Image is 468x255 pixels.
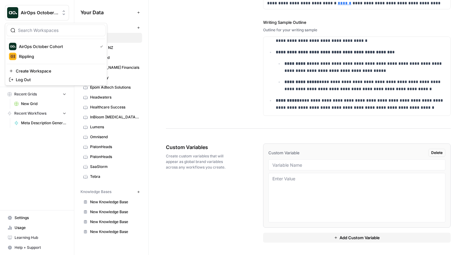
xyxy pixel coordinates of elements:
[90,209,139,215] span: New Knowledge Base
[15,225,66,231] span: Usage
[80,43,142,53] a: Ally Skills NZ
[80,197,142,207] a: New Knowledge Base
[428,149,445,157] button: Delete
[90,104,139,110] span: Healthcare Success
[16,68,101,74] span: Create Workspace
[80,53,142,63] a: Assembled
[5,109,69,118] button: Recent Workflows
[14,91,37,97] span: Recent Grids
[80,112,142,122] a: InBloom [MEDICAL_DATA] Services
[90,35,139,41] span: AirOps
[5,223,69,233] a: Usage
[80,9,135,16] span: Your Data
[166,153,228,170] span: Create custom variables that will appear as global brand variables across any workflows you create.
[11,99,69,109] a: New Grid
[80,82,142,92] a: Epom Adtech Solutions
[80,227,142,237] a: New Knowledge Base
[80,189,111,195] span: Knowledge Bases
[90,95,139,100] span: Headwaters
[90,55,139,60] span: Assembled
[90,174,139,179] span: Tebra
[263,27,451,33] div: Outline for your writing sample
[5,243,69,253] button: Help + Support
[9,43,16,50] img: AirOps October Cohort Logo
[6,75,106,84] a: Log Out
[263,233,451,243] button: Add Custom Variable
[7,7,18,18] img: AirOps October Cohort Logo
[80,162,142,172] a: SaaStorm
[90,75,139,80] span: CookUnity
[80,172,142,182] a: Tebra
[80,33,142,43] a: AirOps
[268,150,300,156] span: Custom Variable
[14,111,46,116] span: Recent Workflows
[21,101,66,107] span: New Grid
[15,245,66,250] span: Help + Support
[90,219,139,225] span: New Knowledge Base
[80,207,142,217] a: New Knowledge Base
[340,235,380,241] span: Add Custom Variable
[11,118,69,128] a: Meta Description Generator ([PERSON_NAME])
[9,53,16,60] img: Rippling Logo
[166,143,228,151] span: Custom Variables
[263,19,451,25] label: Writing Sample Outline
[90,124,139,130] span: Lumens
[19,43,95,50] span: AirOps October Cohort
[21,10,58,16] span: AirOps October Cohort
[431,150,443,156] span: Delete
[21,120,66,126] span: Meta Description Generator ([PERSON_NAME])
[90,114,139,120] span: InBloom [MEDICAL_DATA] Services
[80,92,142,102] a: Headwaters
[80,152,142,162] a: PistonHeads
[90,85,139,90] span: Epom Adtech Solutions
[90,199,139,205] span: New Knowledge Base
[90,134,139,140] span: Omnisend
[5,233,69,243] a: Learning Hub
[5,90,69,99] button: Recent Grids
[5,5,69,20] button: Workspace: AirOps October Cohort
[80,102,142,112] a: Healthcare Success
[80,63,142,73] a: [PERSON_NAME] Financials
[80,132,142,142] a: Omnisend
[15,215,66,221] span: Settings
[90,164,139,169] span: SaaStorm
[6,67,106,75] a: Create Workspace
[19,53,101,59] span: Rippling
[90,154,139,160] span: PistonHeads
[5,23,107,86] div: Workspace: AirOps October Cohort
[80,122,142,132] a: Lumens
[90,45,139,51] span: Ally Skills NZ
[90,65,139,70] span: [PERSON_NAME] Financials
[80,217,142,227] a: New Knowledge Base
[18,27,102,33] input: Search Workspaces
[90,144,139,150] span: PistonHeads
[80,142,142,152] a: PistonHeads
[15,235,66,240] span: Learning Hub
[272,162,441,168] input: Variable Name
[16,77,101,83] span: Log Out
[90,229,139,235] span: New Knowledge Base
[5,213,69,223] a: Settings
[80,73,142,82] a: CookUnity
